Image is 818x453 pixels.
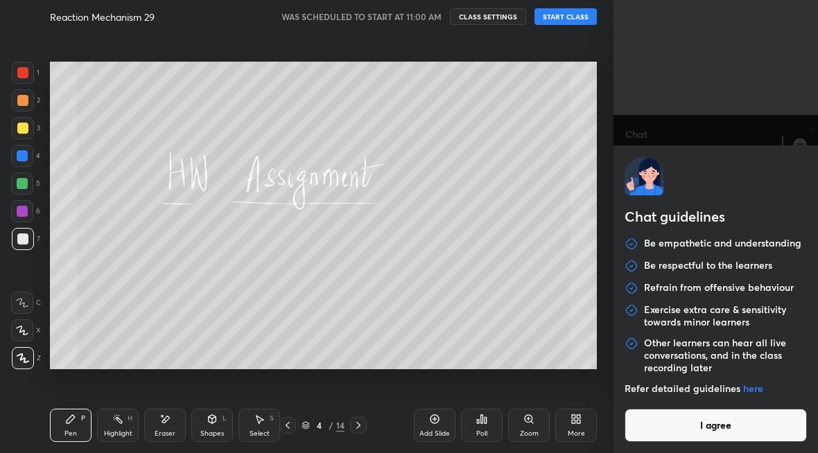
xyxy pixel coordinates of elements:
[12,117,40,139] div: 3
[329,421,333,429] div: /
[625,409,807,442] button: I agree
[64,430,77,437] div: Pen
[128,415,132,422] div: H
[568,430,585,437] div: More
[11,292,41,314] div: C
[200,430,224,437] div: Shapes
[270,415,274,422] div: S
[336,419,345,432] div: 14
[104,430,132,437] div: Highlight
[644,237,801,251] p: Be empathetic and understanding
[743,382,763,395] a: here
[155,430,175,437] div: Eraser
[644,281,794,295] p: Refrain from offensive behaviour
[534,8,597,25] button: START CLASS
[625,382,807,395] p: Refer detailed guidelines
[625,206,807,230] h2: Chat guidelines
[11,172,40,195] div: 5
[11,145,40,167] div: 4
[250,430,270,437] div: Select
[81,415,85,422] div: P
[50,10,155,24] h4: Reaction Mechanism 29
[12,89,40,112] div: 2
[281,10,442,23] h5: WAS SCHEDULED TO START AT 11:00 AM
[644,303,807,328] p: Exercise extra care & sensitivity towards minor learners
[644,259,772,273] p: Be respectful to the learners
[520,430,539,437] div: Zoom
[11,200,40,222] div: 6
[12,347,41,369] div: Z
[450,8,526,25] button: CLASS SETTINGS
[223,415,227,422] div: L
[476,430,487,437] div: Poll
[12,62,40,84] div: 1
[12,228,40,250] div: 7
[313,421,327,429] div: 4
[11,319,41,341] div: X
[644,337,807,374] p: Other learners can hear all live conversations, and in the class recording later
[419,430,450,437] div: Add Slide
